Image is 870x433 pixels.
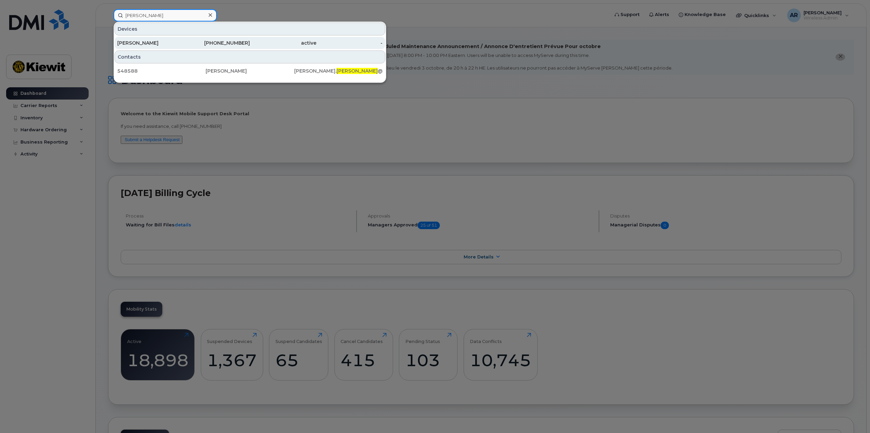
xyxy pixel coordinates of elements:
[294,68,382,74] div: [PERSON_NAME]. @[PERSON_NAME][DOMAIN_NAME]
[336,68,378,74] span: [PERSON_NAME]
[184,40,250,46] div: [PHONE_NUMBER]
[117,68,206,74] div: 548588
[115,23,385,35] div: Devices
[206,68,294,74] div: [PERSON_NAME]
[115,65,385,77] a: 548588[PERSON_NAME][PERSON_NAME].[PERSON_NAME]@[PERSON_NAME][DOMAIN_NAME]
[115,50,385,63] div: Contacts
[117,40,184,46] div: [PERSON_NAME]
[316,40,383,46] div: -
[840,403,865,428] iframe: Messenger Launcher
[115,37,385,49] a: [PERSON_NAME][PHONE_NUMBER]active-
[250,40,316,46] div: active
